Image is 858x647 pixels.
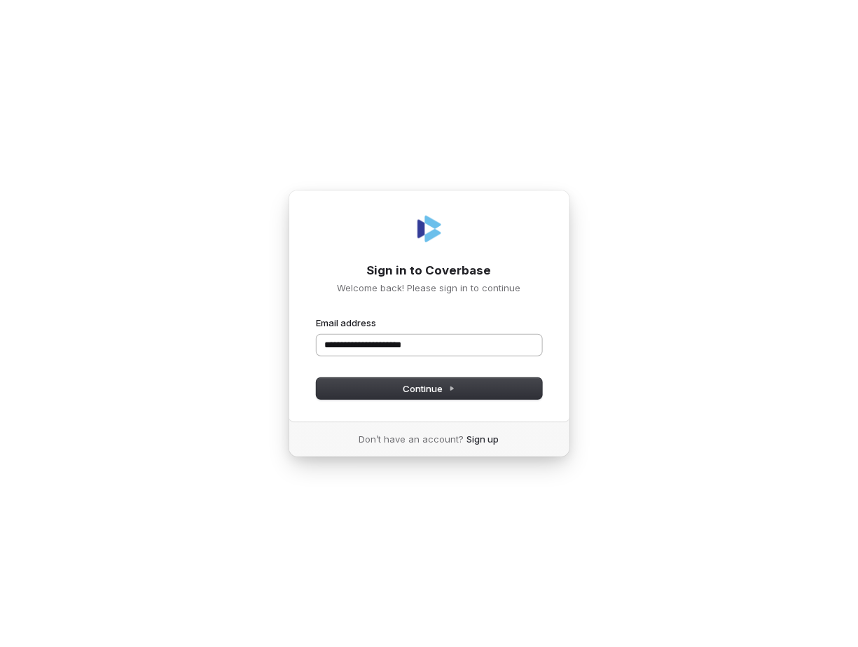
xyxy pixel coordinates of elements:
p: Welcome back! Please sign in to continue [317,281,542,294]
label: Email address [317,316,377,329]
button: Continue [317,378,542,399]
h1: Sign in to Coverbase [317,263,542,279]
span: Don’t have an account? [359,433,464,445]
a: Sign up [467,433,499,445]
img: Coverbase [413,212,446,246]
span: Continue [403,382,455,395]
